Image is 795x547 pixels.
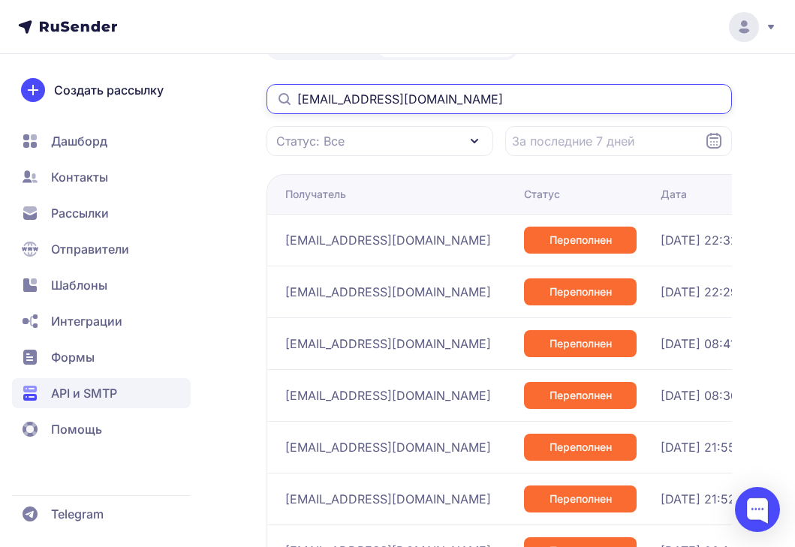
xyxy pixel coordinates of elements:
[51,505,104,523] span: Telegram
[51,420,102,438] span: Помощь
[54,81,164,99] span: Создать рассылку
[267,84,732,114] input: Поиск
[51,348,95,366] span: Формы
[51,168,108,186] span: Контакты
[51,204,109,222] span: Рассылки
[661,335,736,353] span: [DATE] 08:41
[51,132,107,150] span: Дашборд
[661,438,736,456] span: [DATE] 21:55
[285,283,491,301] span: [EMAIL_ADDRESS][DOMAIN_NAME]
[550,336,612,351] span: Переполнен
[661,187,687,202] div: Дата
[550,284,612,299] span: Переполнен
[51,240,129,258] span: Отправители
[285,490,491,508] span: [EMAIL_ADDRESS][DOMAIN_NAME]
[524,187,560,202] div: Статус
[51,384,117,402] span: API и SMTP
[12,499,191,529] a: Telegram
[276,132,345,150] span: Статус: Все
[550,388,612,403] span: Переполнен
[505,126,732,156] input: Datepicker input
[550,440,612,455] span: Переполнен
[661,490,736,508] span: [DATE] 21:52
[661,231,738,249] span: [DATE] 22:32
[51,312,122,330] span: Интеграции
[285,386,491,404] span: [EMAIL_ADDRESS][DOMAIN_NAME]
[285,438,491,456] span: [EMAIL_ADDRESS][DOMAIN_NAME]
[661,283,738,301] span: [DATE] 22:29
[550,491,612,506] span: Переполнен
[661,386,738,404] span: [DATE] 08:36
[51,276,107,294] span: Шаблоны
[285,231,491,249] span: [EMAIL_ADDRESS][DOMAIN_NAME]
[550,233,612,248] span: Переполнен
[285,187,346,202] div: Получатель
[285,335,491,353] span: [EMAIL_ADDRESS][DOMAIN_NAME]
